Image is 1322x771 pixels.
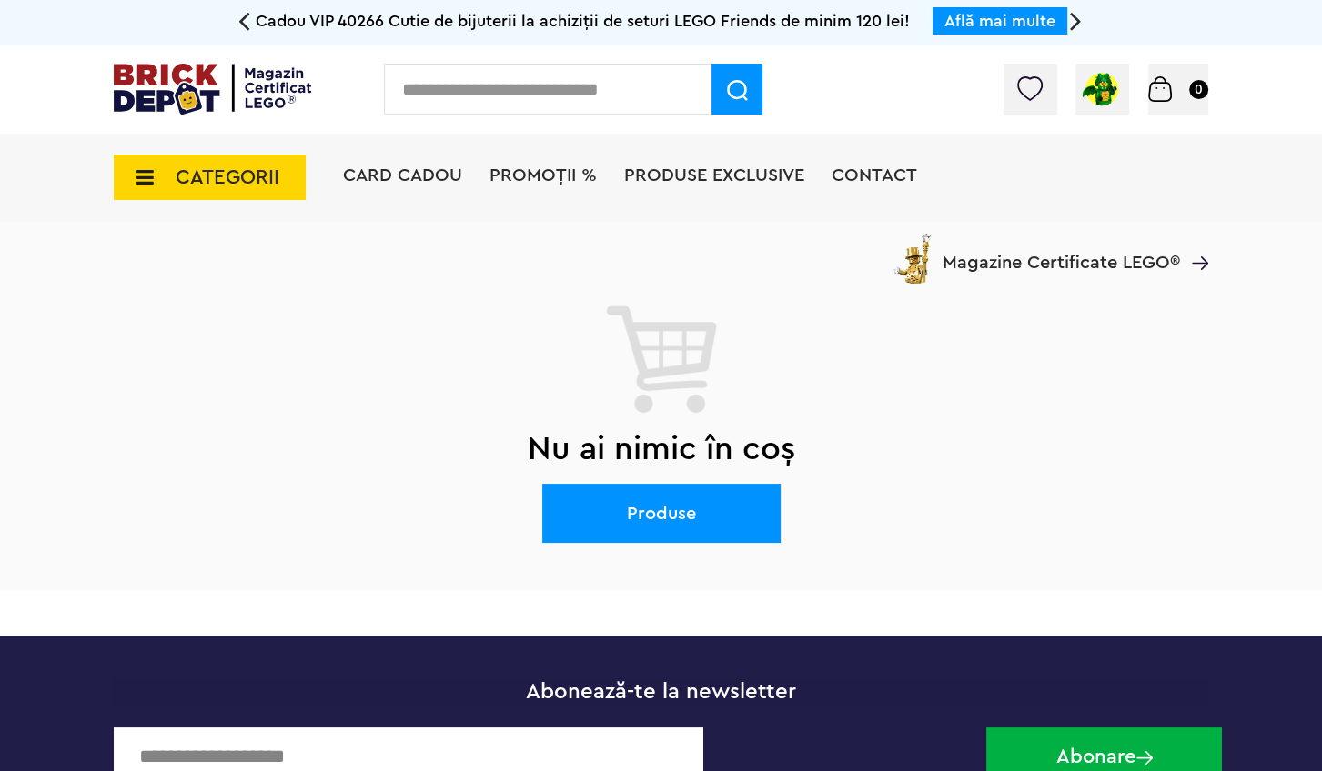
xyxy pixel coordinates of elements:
a: PROMOȚII % [489,166,597,185]
a: Produse [542,484,781,543]
small: 0 [1189,80,1208,99]
a: Card Cadou [343,166,462,185]
h2: Nu ai nimic în coș [114,415,1208,484]
span: CATEGORII [176,167,279,187]
span: Cadou VIP 40266 Cutie de bijuterii la achiziții de seturi LEGO Friends de minim 120 lei! [256,13,910,29]
span: Abonează-te la newsletter [526,681,796,703]
a: Află mai multe [944,13,1055,29]
img: Abonare [1136,751,1153,765]
a: Contact [832,166,917,185]
a: Produse exclusive [624,166,804,185]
